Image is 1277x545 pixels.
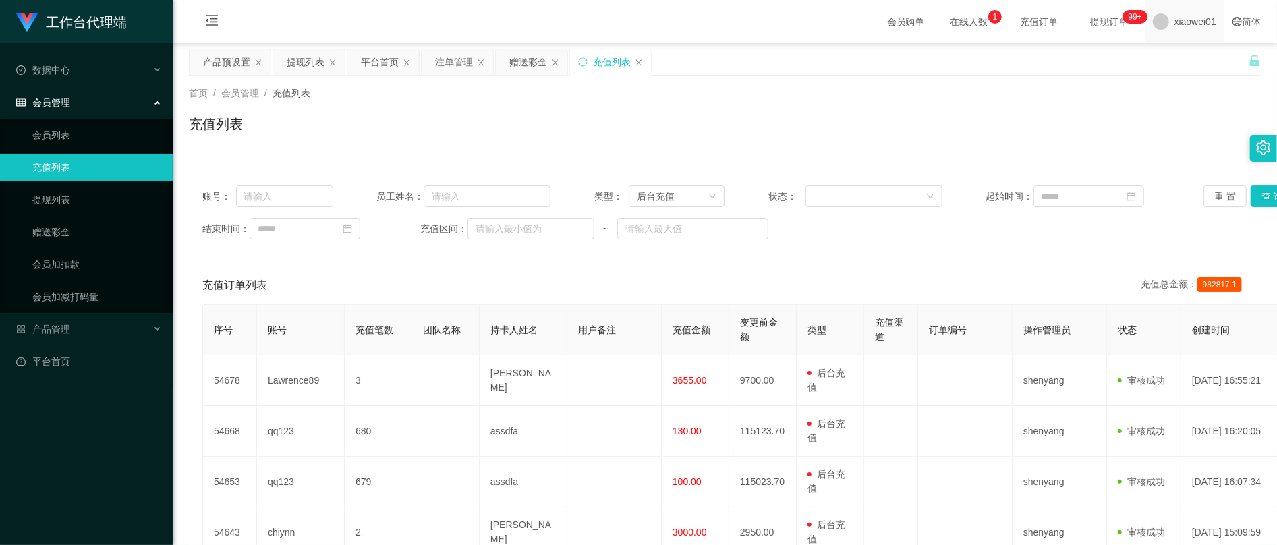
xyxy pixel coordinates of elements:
[1197,277,1242,292] span: 982817.1
[1014,17,1065,26] span: 充值订单
[729,457,797,507] td: 115023.70
[807,469,845,494] span: 后台充值
[1118,375,1165,386] span: 审核成功
[673,476,702,487] span: 100.00
[361,49,399,75] div: 平台首页
[1123,10,1147,24] sup: 1216
[807,324,826,335] span: 类型
[32,121,162,148] a: 会员列表
[673,527,707,538] span: 3000.00
[273,88,310,98] span: 充值列表
[1118,476,1165,487] span: 审核成功
[287,49,324,75] div: 提现列表
[768,190,805,204] span: 状态：
[420,222,467,236] span: 充值区间：
[480,457,567,507] td: assdfa
[944,17,995,26] span: 在线人数
[926,192,934,202] i: 图标: down
[593,49,631,75] div: 充值列表
[929,324,967,335] span: 订单编号
[203,49,250,75] div: 产品预设置
[46,1,127,44] h1: 工作台代理端
[807,418,845,443] span: 后台充值
[424,185,550,207] input: 请输入
[729,406,797,457] td: 115123.70
[16,65,70,76] span: 数据中心
[673,375,707,386] span: 3655.00
[1013,457,1107,507] td: shenyang
[345,355,412,406] td: 3
[257,406,345,457] td: qq123
[477,59,485,67] i: 图标: close
[1256,140,1271,155] i: 图标: setting
[16,348,162,375] a: 图标: dashboard平台首页
[203,355,257,406] td: 54678
[875,317,903,342] span: 充值渠道
[740,317,778,342] span: 变更前金额
[1118,426,1165,436] span: 审核成功
[189,88,208,98] span: 首页
[1013,355,1107,406] td: shenyang
[578,324,616,335] span: 用户备注
[986,190,1033,204] span: 起始时间：
[257,457,345,507] td: qq123
[16,324,70,335] span: 产品管理
[551,59,559,67] i: 图标: close
[673,426,702,436] span: 130.00
[1084,17,1135,26] span: 提现订单
[988,10,1002,24] sup: 1
[480,406,567,457] td: assdfa
[423,324,461,335] span: 团队名称
[32,219,162,246] a: 赠送彩金
[490,324,538,335] span: 持卡人姓名
[435,49,473,75] div: 注单管理
[203,457,257,507] td: 54653
[467,218,594,239] input: 请输入最小值为
[1118,527,1165,538] span: 审核成功
[329,59,337,67] i: 图标: close
[807,368,845,393] span: 后台充值
[257,355,345,406] td: Lawrence89
[32,186,162,213] a: 提现列表
[268,324,287,335] span: 账号
[221,88,259,98] span: 会员管理
[1192,324,1230,335] span: 创建时间
[16,65,26,75] i: 图标: check-circle-o
[673,324,710,335] span: 充值金额
[254,59,262,67] i: 图标: close
[617,218,768,239] input: 请输入最大值
[16,16,127,27] a: 工作台代理端
[1249,55,1261,67] i: 图标: unlock
[189,114,243,134] h1: 充值列表
[16,97,70,108] span: 会员管理
[202,190,236,204] span: 账号：
[214,324,233,335] span: 序号
[16,98,26,107] i: 图标: table
[403,59,411,67] i: 图标: close
[236,185,333,207] input: 请输入
[202,277,267,293] span: 充值订单列表
[213,88,216,98] span: /
[1232,17,1242,26] i: 图标: global
[1203,185,1247,207] button: 重 置
[637,186,675,206] div: 后台充值
[480,355,567,406] td: [PERSON_NAME]
[578,57,588,67] i: 图标: sync
[729,355,797,406] td: 9700.00
[32,154,162,181] a: 充值列表
[509,49,547,75] div: 赠送彩金
[343,224,352,233] i: 图标: calendar
[345,457,412,507] td: 679
[807,519,845,544] span: 后台充值
[345,406,412,457] td: 680
[203,406,257,457] td: 54668
[16,13,38,32] img: logo.9652507e.png
[594,190,629,204] span: 类型：
[1013,406,1107,457] td: shenyang
[1127,192,1136,201] i: 图标: calendar
[264,88,267,98] span: /
[708,192,716,202] i: 图标: down
[202,222,250,236] span: 结束时间：
[1118,324,1137,335] span: 状态
[32,283,162,310] a: 会员加减打码量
